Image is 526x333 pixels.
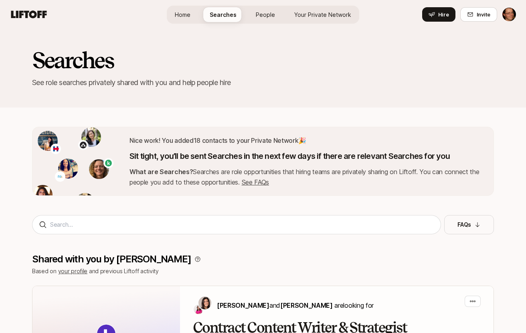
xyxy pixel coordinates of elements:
[457,220,471,229] p: FAQs
[477,10,490,18] span: Invite
[288,7,358,22] a: Your Private Network
[256,10,275,19] span: People
[33,185,53,205] img: 1516321078572
[280,301,333,309] span: [PERSON_NAME]
[168,7,197,22] a: Home
[129,150,481,162] p: Sit tight, you’ll be sent Searches in the next few days if there are relevant Searches for you
[50,220,434,229] input: Search...
[32,48,494,72] h2: Searches
[58,158,78,179] img: 1549132251226
[194,305,203,314] img: Emma Frane
[438,10,449,18] span: Hire
[81,127,101,147] img: 1670892308285
[294,10,351,19] span: Your Private Network
[502,8,516,21] img: Gerard Niemira
[217,301,269,309] span: [PERSON_NAME]
[57,173,64,180] img: Democratic Data Exchange logo
[249,7,281,22] a: People
[58,268,88,274] a: your profile
[502,7,516,22] button: Gerard Niemira
[198,296,211,309] img: Eleanor Morgan
[298,136,306,144] span: 🎉
[242,178,269,186] a: See FAQs
[422,7,455,22] button: Hire
[38,131,58,151] img: 1610589726313
[203,7,243,22] a: Searches
[32,77,494,88] p: See role searches privately shared with you and help people hire
[129,135,481,146] p: Nice work! You added 18 contacts to your Private Network
[129,168,193,176] strong: What are Searches?
[175,10,190,19] span: Home
[89,159,109,179] img: 1635868808764
[105,160,112,167] img: Kiva logo
[444,215,494,234] button: FAQs
[269,301,333,309] span: and
[32,266,494,276] p: Based on and previous Liftoff activity
[75,193,95,213] img: 1628370723240
[210,10,237,19] span: Searches
[460,7,497,22] button: Invite
[217,300,374,311] p: are looking for
[80,142,87,149] img: Higher Ground Labs logo
[129,166,481,187] p: Searches are role opportunities that hiring teams are privately sharing on Liftoff. You can conne...
[52,145,59,152] img: Hillary for America logo
[32,254,191,265] p: Shared with you by [PERSON_NAME]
